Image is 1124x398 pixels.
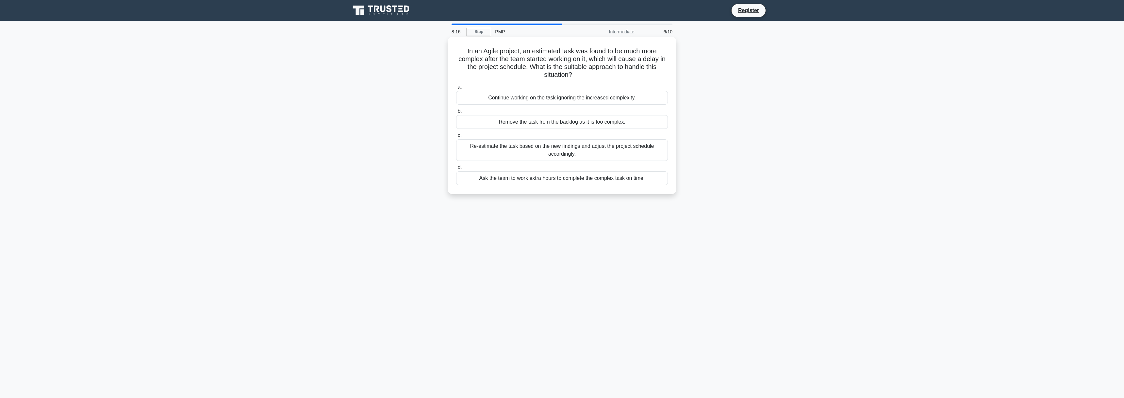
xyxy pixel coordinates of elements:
[491,25,581,38] div: PMP
[456,91,668,105] div: Continue working on the task ignoring the increased complexity.
[467,28,491,36] a: Stop
[456,139,668,161] div: Re-estimate the task based on the new findings and adjust the project schedule accordingly.
[457,164,462,170] span: d.
[455,47,669,79] h5: In an Agile project, an estimated task was found to be much more complex after the team started w...
[448,25,467,38] div: 8:16
[457,132,461,138] span: c.
[734,6,763,14] a: Register
[456,171,668,185] div: Ask the team to work extra hours to complete the complex task on time.
[457,84,462,90] span: a.
[581,25,638,38] div: Intermediate
[457,108,462,114] span: b.
[638,25,676,38] div: 6/10
[456,115,668,129] div: Remove the task from the backlog as it is too complex.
